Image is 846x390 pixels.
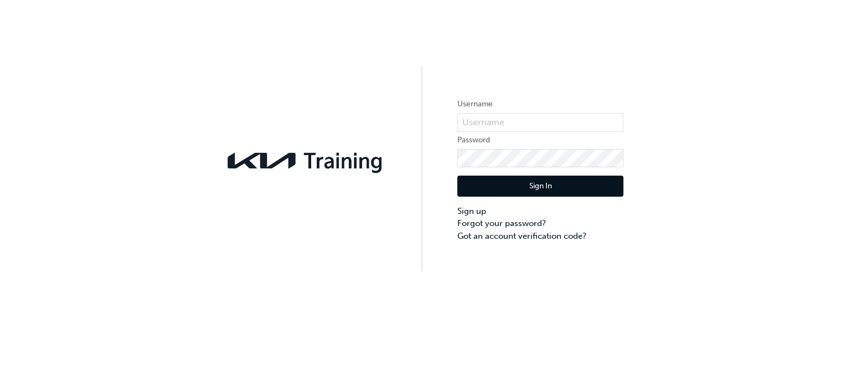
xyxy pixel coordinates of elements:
button: Sign In [457,176,623,197]
label: Password [457,134,623,147]
label: Username [457,97,623,111]
a: Forgot your password? [457,217,623,230]
input: Username [457,113,623,132]
a: Sign up [457,205,623,218]
a: Got an account verification code? [457,230,623,243]
img: kia-training [223,146,389,176]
